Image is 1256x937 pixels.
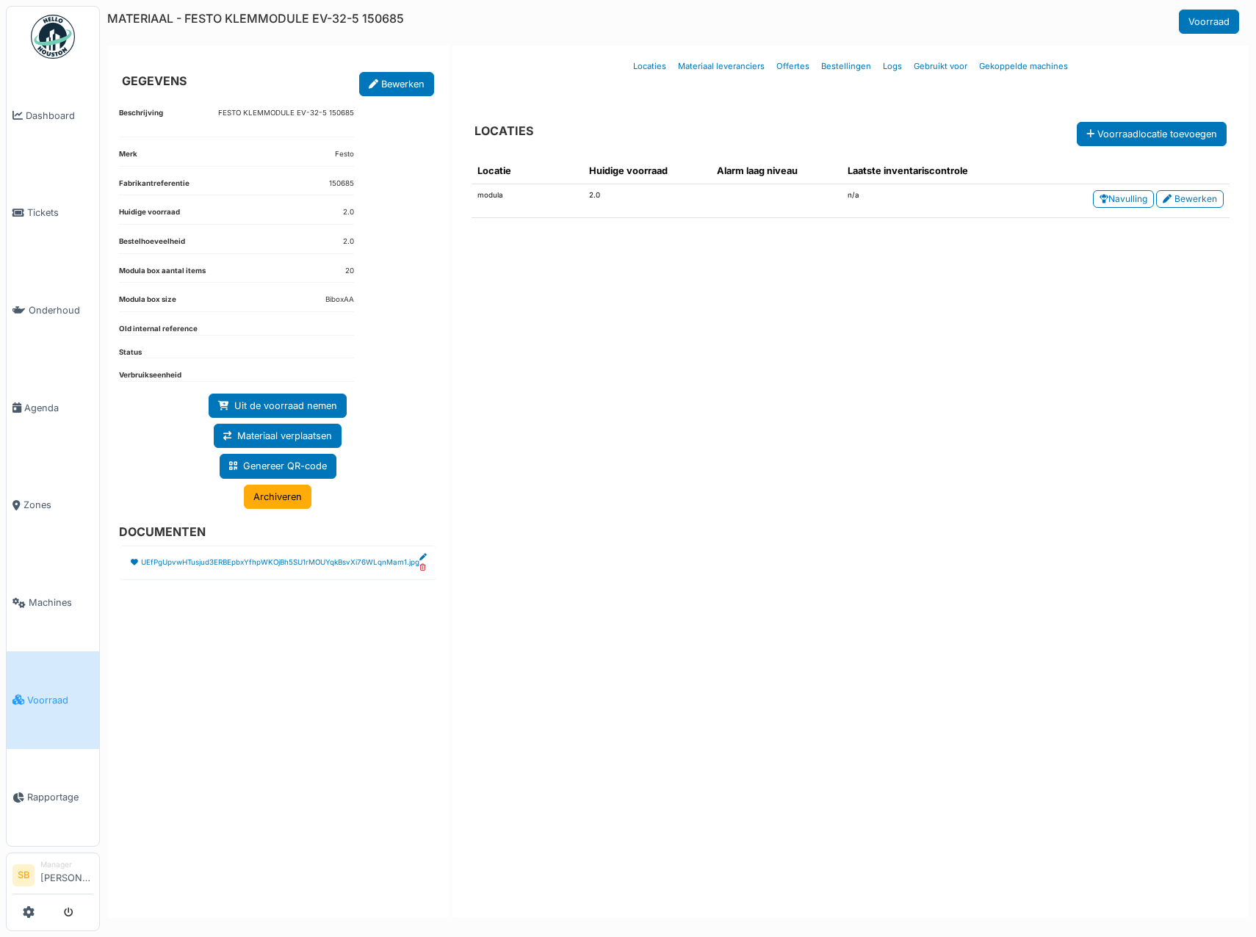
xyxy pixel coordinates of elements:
[26,109,93,123] span: Dashboard
[7,457,99,554] a: Zones
[1156,190,1224,208] a: Bewerken
[7,554,99,651] a: Machines
[908,49,973,84] a: Gebruikt voor
[472,184,584,218] td: modula
[29,596,93,609] span: Machines
[7,164,99,262] a: Tickets
[122,74,187,88] h6: GEGEVENS
[474,124,533,138] h6: LOCATIES
[329,178,354,189] dd: 150685
[119,324,198,335] dt: Old internal reference
[119,525,425,539] h6: DOCUMENTEN
[119,266,206,283] dt: Modula box aantal items
[107,12,404,26] h6: MATERIAAL - FESTO KLEMMODULE EV-32-5 150685
[29,303,93,317] span: Onderhoud
[343,236,354,247] dd: 2.0
[7,359,99,457] a: Agenda
[209,394,347,418] a: Uit de voorraad nemen
[119,178,190,195] dt: Fabrikantreferentie
[220,454,336,478] a: Genereer QR-code
[119,207,180,224] dt: Huidige voorraad
[7,651,99,749] a: Voorraad
[815,49,877,84] a: Bestellingen
[1093,190,1154,208] a: Navulling
[27,693,93,707] span: Voorraad
[119,236,185,253] dt: Bestelhoeveelheid
[119,108,163,137] dt: Beschrijving
[141,557,419,568] a: UEfPgUpvwHTusjud3ERBEpbxYfhpWKOjBh5SU1rMOUYqkBsvXi76WLqnMam1.jpg
[119,347,142,358] dt: Status
[7,67,99,164] a: Dashboard
[472,158,584,184] th: Locatie
[627,49,672,84] a: Locaties
[711,158,842,184] th: Alarm laag niveau
[343,207,354,218] dd: 2.0
[40,859,93,870] div: Manager
[325,294,354,305] dd: BiboxAA
[359,72,434,96] a: Bewerken
[583,158,711,184] th: Huidige voorraad
[842,184,1028,218] td: n/a
[345,266,354,277] dd: 20
[27,206,93,220] span: Tickets
[27,790,93,804] span: Rapportage
[973,49,1074,84] a: Gekoppelde machines
[583,184,711,218] td: 2.0
[12,859,93,894] a: SB Manager[PERSON_NAME]
[12,864,35,886] li: SB
[24,401,93,415] span: Agenda
[877,49,908,84] a: Logs
[214,424,342,448] a: Materiaal verplaatsen
[1179,10,1239,34] a: Voorraad
[218,108,354,119] p: FESTO KLEMMODULE EV-32-5 150685
[1077,122,1227,146] button: Voorraadlocatie toevoegen
[672,49,770,84] a: Materiaal leveranciers
[7,749,99,847] a: Rapportage
[119,294,176,311] dt: Modula box size
[244,485,311,509] a: Archiveren
[842,158,1028,184] th: Laatste inventariscontrole
[31,15,75,59] img: Badge_color-CXgf-gQk.svg
[119,149,137,166] dt: Merk
[7,261,99,359] a: Onderhoud
[24,498,93,512] span: Zones
[770,49,815,84] a: Offertes
[119,370,181,381] dt: Verbruikseenheid
[335,149,354,160] dd: Festo
[40,859,93,891] li: [PERSON_NAME]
